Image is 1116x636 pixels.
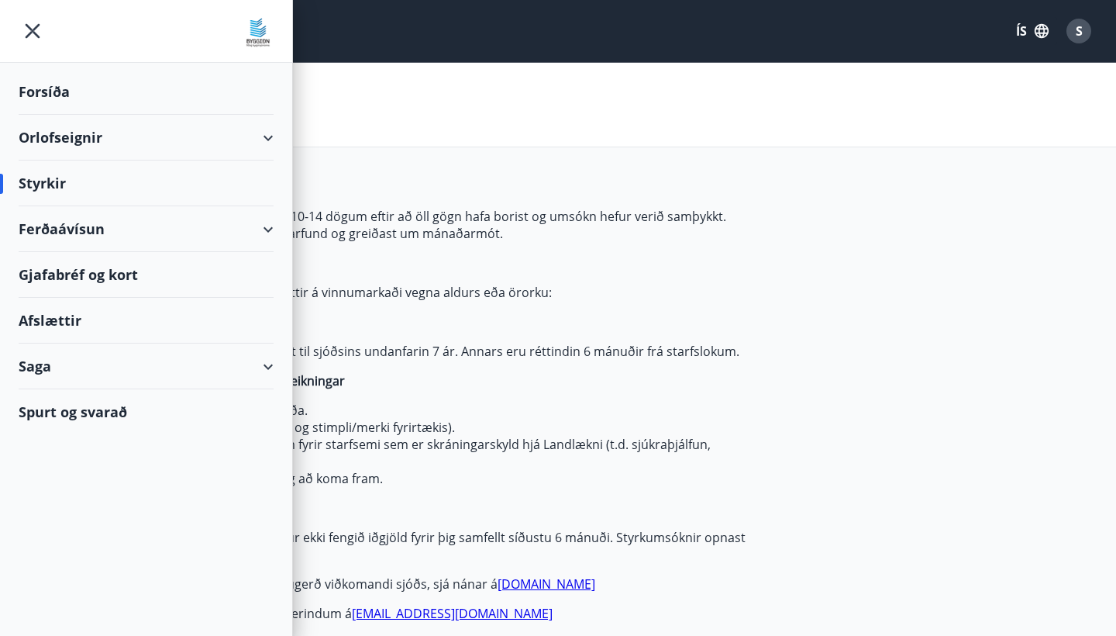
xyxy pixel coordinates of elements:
li: Kvittanir mega ekki vera eldri en 12 mánaða. [50,402,750,419]
p: Réttur þinn til styrkja varðveitist eftir að þú hættir á vinnumarkaði vegna aldurs eða örorku: [19,284,750,301]
p: Ef þú ert með spurningar þá svörum við öllum erindum á [19,605,750,622]
p: Þetta á við um virka félagsmenn sem hafa greitt til sjóðsins undanfarin 7 ár. Annars eru réttindi... [19,343,750,360]
div: Forsíða [19,69,274,115]
li: Greiddir 10-14 dögum eftir að öll gögn hafa borist og umsókn hefur verið samþykkt. [50,208,750,225]
div: Gjafabréf og kort [19,252,274,298]
div: Saga [19,344,274,389]
li: Þurfa að vera fullgildar (með dagsetningu og stimpli/merki fyrirtækis). [50,419,750,436]
li: Fara ávallt fyrir stjórnarfund og greiðast um mánaðarmót. [50,225,750,242]
img: union_logo [243,17,274,48]
div: Orlofseignir [19,115,274,161]
li: Nafn þjónustuveitanda þarf að koma fram fyrir starfsemi sem er skráningarskyld hjá Landlækni (t.d... [50,436,750,470]
button: ÍS [1007,17,1057,45]
div: Afslættir [19,298,274,344]
button: menu [19,17,46,45]
button: S [1060,12,1097,50]
span: S [1076,22,1083,40]
p: Réttindi til styrkja endurnýjast samkvæmt reglugerð viðkomandi sjóðs, sjá nánar á [19,576,750,593]
div: Ferðaávísun [19,206,274,252]
a: [DOMAIN_NAME] [498,576,595,593]
div: Styrkir [19,161,274,206]
p: [PERSON_NAME] þýðir að [PERSON_NAME] hefur ekki fengið iðgjöld fyrir þig samfellt síðustu 6 mánuð... [19,529,750,563]
li: Nafn og kennitala félagsmanns þarf einnig að koma fram. [50,470,750,487]
li: 3 ár [50,313,750,330]
div: Spurt og svarað [19,389,274,434]
a: [EMAIL_ADDRESS][DOMAIN_NAME] [352,605,553,622]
